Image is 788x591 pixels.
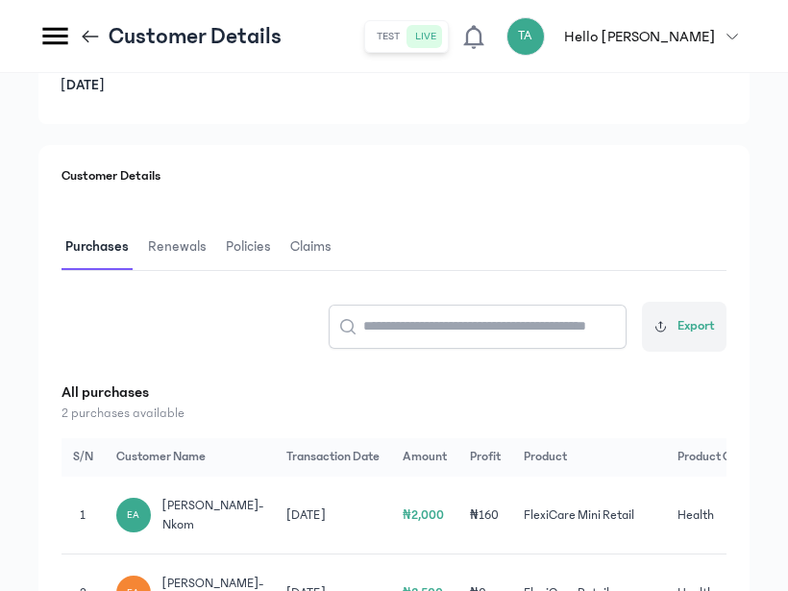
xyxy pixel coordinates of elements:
[109,21,282,52] p: Customer Details
[116,498,151,532] div: EA
[62,166,726,186] h1: Customer Details
[62,381,726,404] p: All purchases
[62,438,105,477] th: S/N
[105,438,276,477] th: Customer Name
[144,225,222,270] button: Renewals
[512,477,666,554] td: FlexiCare Mini Retail
[62,225,144,270] button: Purchases
[391,438,458,477] th: Amount
[144,225,210,270] span: Renewals
[222,225,286,270] button: Policies
[162,496,264,535] span: [PERSON_NAME]-Nkom
[564,25,715,48] p: Hello [PERSON_NAME]
[61,76,209,95] p: [DATE]
[369,25,407,48] button: test
[506,17,545,56] div: TA
[222,225,275,270] span: Policies
[666,477,786,554] td: Health
[62,404,726,423] p: 2 purchases available
[506,17,750,56] button: TAHello [PERSON_NAME]
[286,225,335,270] span: Claims
[512,438,666,477] th: Product
[407,25,444,48] button: live
[275,477,391,554] td: [DATE]
[458,477,512,554] td: ₦160
[62,225,133,270] span: Purchases
[458,438,512,477] th: Profit
[666,438,786,477] th: Product Category
[642,302,726,352] button: Export
[80,508,86,522] span: 1
[677,316,715,336] span: Export
[275,438,391,477] th: Transaction Date
[403,508,444,522] span: ₦2,000
[286,225,347,270] button: Claims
